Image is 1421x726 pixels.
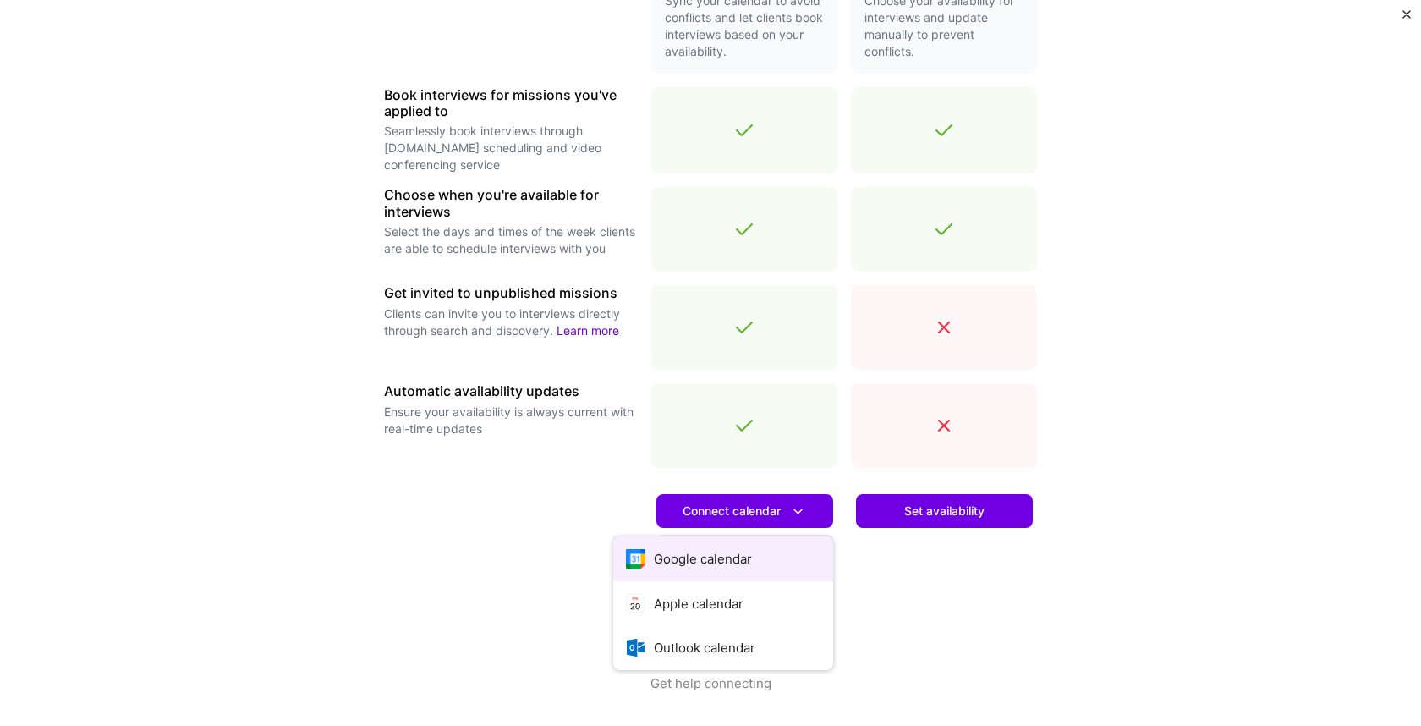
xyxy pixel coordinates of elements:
[384,285,638,301] h3: Get invited to unpublished missions
[656,494,833,528] button: Connect calendar
[683,503,807,520] span: Connect calendar
[384,187,638,219] h3: Choose when you're available for interviews
[626,549,645,569] i: icon Google
[789,503,807,520] i: icon DownArrowWhite
[384,123,638,173] p: Seamlessly book interviews through [DOMAIN_NAME] scheduling and video conferencing service
[650,674,771,726] button: Get help connecting
[626,594,645,613] i: icon AppleCalendar
[384,404,638,437] p: Ensure your availability is always current with real-time updates
[557,323,619,338] a: Learn more
[656,535,833,569] a: Learn more
[384,383,638,399] h3: Automatic availability updates
[856,494,1033,528] button: Set availability
[613,536,833,581] button: Google calendar
[384,87,638,119] h3: Book interviews for missions you've applied to
[384,223,638,257] p: Select the days and times of the week clients are able to schedule interviews with you
[626,638,645,657] i: icon OutlookCalendar
[904,503,985,520] span: Set availability
[613,625,833,670] button: Outlook calendar
[384,305,638,339] p: Clients can invite you to interviews directly through search and discovery.
[613,581,833,626] button: Apple calendar
[1402,10,1411,28] button: Close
